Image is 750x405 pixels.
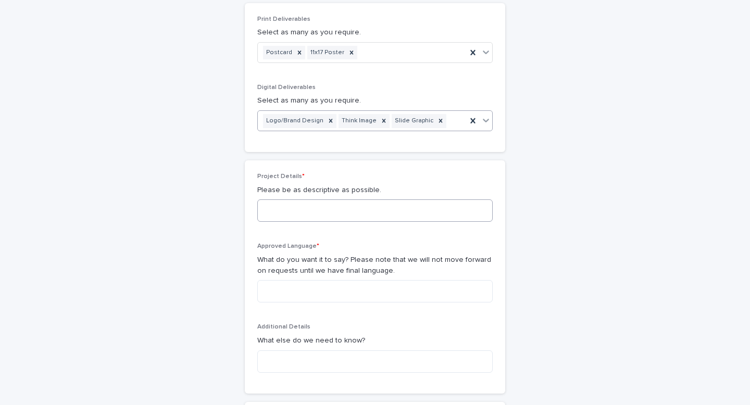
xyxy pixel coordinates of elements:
[263,114,325,128] div: Logo/Brand Design
[257,185,493,196] p: Please be as descriptive as possible.
[263,46,294,60] div: Postcard
[257,16,310,22] span: Print Deliverables
[257,95,493,106] p: Select as many as you require.
[339,114,378,128] div: Think Image
[307,46,346,60] div: 11x17 Poster
[257,84,316,91] span: Digital Deliverables
[257,27,493,38] p: Select as many as you require.
[257,335,493,346] p: What else do we need to know?
[257,173,305,180] span: Project Details
[257,255,493,276] p: What do you want it to say? Please note that we will not move forward on requests until we have f...
[257,243,319,249] span: Approved Language
[392,114,435,128] div: Slide Graphic
[257,324,310,330] span: Additional Details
